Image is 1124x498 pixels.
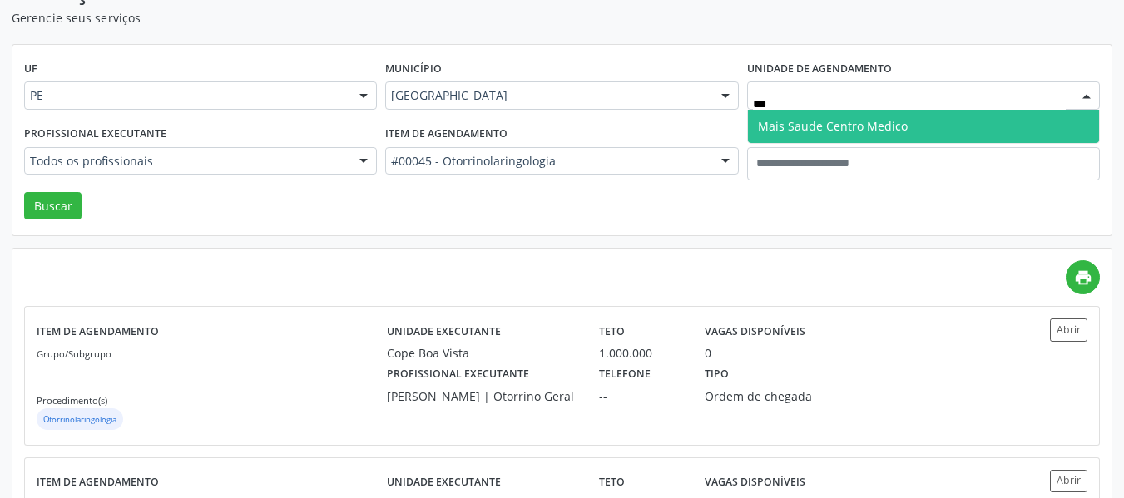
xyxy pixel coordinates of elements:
span: Todos os profissionais [30,153,343,170]
label: Profissional executante [24,121,166,147]
label: Unidade executante [387,318,501,344]
label: Vagas disponíveis [705,470,805,496]
small: Otorrinolaringologia [43,414,116,425]
div: -- [599,387,681,405]
p: -- [37,362,387,379]
label: Telefone [599,362,651,387]
label: Tipo [705,362,729,387]
span: [GEOGRAPHIC_DATA] [391,87,704,104]
span: #00045 - Otorrinolaringologia [391,153,704,170]
p: Gerencie seus serviços [12,9,782,27]
button: Buscar [24,192,82,220]
label: Item de agendamento [37,318,159,344]
a: print [1066,260,1100,294]
label: Profissional executante [387,362,529,387]
label: Item de agendamento [385,121,508,147]
button: Abrir [1050,470,1087,492]
label: Unidade executante [387,470,501,496]
label: Teto [599,318,625,344]
div: 0 [705,344,711,362]
label: UF [24,57,37,82]
span: PE [30,87,343,104]
div: [PERSON_NAME] | Otorrino Geral [387,387,576,405]
div: Cope Boa Vista [387,344,576,362]
div: Ordem de chegada [705,387,840,405]
label: Unidade de agendamento [747,57,892,82]
button: Abrir [1050,318,1087,341]
span: Mais Saude Centro Medico [758,118,908,134]
label: Teto [599,470,625,496]
label: Item de agendamento [37,470,159,496]
small: Procedimento(s) [37,394,107,407]
small: Grupo/Subgrupo [37,348,111,360]
div: 1.000.000 [599,344,681,362]
label: Vagas disponíveis [705,318,805,344]
label: Município [385,57,442,82]
i: print [1074,269,1092,287]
